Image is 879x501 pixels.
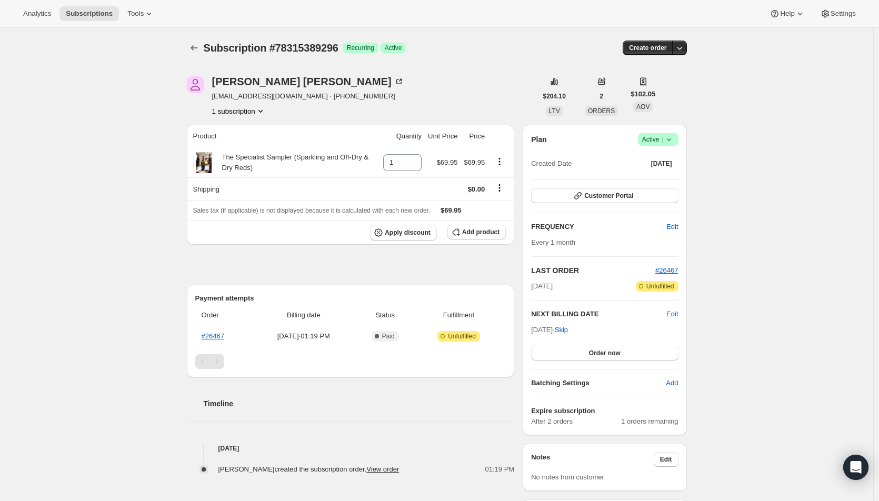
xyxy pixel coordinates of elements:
span: Recurring [347,44,374,52]
span: Unfulfilled [646,282,674,290]
span: AOV [636,103,650,111]
span: $204.10 [543,92,566,101]
span: Analytics [23,9,51,18]
span: Tools [127,9,144,18]
a: #26467 [655,266,678,274]
span: No notes from customer [531,473,604,481]
span: Active [642,134,674,145]
button: Shipping actions [491,182,508,194]
span: $69.95 [437,158,458,166]
div: [PERSON_NAME] [PERSON_NAME] [212,76,404,87]
span: [PERSON_NAME] created the subscription order. [218,465,399,473]
nav: Pagination [195,354,506,369]
th: Product [187,125,381,148]
th: Price [461,125,488,148]
span: 1 orders remaining [621,416,678,427]
div: The Specialist Sampler (Sparkling and Off-Dry & Dry Reds) [214,152,377,173]
h6: Batching Settings [531,378,666,388]
span: Fulfillment [418,310,500,320]
th: Quantity [380,125,425,148]
span: $69.95 [464,158,485,166]
button: Product actions [212,106,266,116]
span: $102.05 [631,89,655,99]
span: [DATE] [651,159,672,168]
button: Tools [121,6,161,21]
button: Skip [548,322,574,338]
span: 2 [600,92,603,101]
span: LTV [549,107,560,115]
span: ORDERS [588,107,615,115]
button: [DATE] [645,156,678,171]
span: Unfulfilled [448,332,476,340]
span: Amie Perkins [187,76,204,93]
span: After 2 orders [531,416,621,427]
span: Edit [660,455,672,464]
button: Customer Portal [531,188,678,203]
h4: [DATE] [187,443,515,454]
button: Add [660,375,684,392]
button: $204.10 [537,89,572,104]
span: Add [666,378,678,388]
span: Paid [382,332,395,340]
button: Analytics [17,6,57,21]
span: Active [385,44,402,52]
span: Settings [831,9,856,18]
button: 2 [593,89,610,104]
span: [DATE] [531,281,553,292]
h2: Timeline [204,398,515,409]
span: Add product [462,228,500,236]
a: #26467 [202,332,224,340]
span: Order now [589,349,621,357]
span: Customer Portal [584,192,633,200]
button: Apply discount [370,225,437,241]
a: View order [366,465,399,473]
span: Apply discount [385,228,431,237]
span: Sales tax (if applicable) is not displayed because it is calculated with each new order. [193,207,431,214]
button: Help [763,6,811,21]
span: Skip [555,325,568,335]
th: Shipping [187,177,381,201]
button: Add product [447,225,506,239]
h2: NEXT BILLING DATE [531,309,666,319]
th: Unit Price [425,125,461,148]
button: Edit [660,218,684,235]
th: Order [195,304,252,327]
span: Billing date [255,310,352,320]
h2: Plan [531,134,547,145]
h6: Expire subscription [531,406,678,416]
h2: FREQUENCY [531,222,666,232]
h2: Payment attempts [195,293,506,304]
button: Create order [623,41,673,55]
button: Settings [814,6,862,21]
button: Edit [654,452,678,467]
button: Subscriptions [187,41,202,55]
h2: LAST ORDER [531,265,655,276]
span: Help [780,9,794,18]
span: [DATE] · [531,326,568,334]
span: $0.00 [468,185,485,193]
span: Subscription #78315389296 [204,42,338,54]
span: Edit [666,222,678,232]
span: Every 1 month [531,238,575,246]
button: Order now [531,346,678,360]
span: $69.95 [441,206,462,214]
button: Subscriptions [59,6,119,21]
span: Create order [629,44,666,52]
button: Product actions [491,156,508,167]
span: Subscriptions [66,9,113,18]
span: 01:19 PM [485,464,515,475]
h3: Notes [531,452,654,467]
span: | [662,135,663,144]
div: Open Intercom Messenger [843,455,868,480]
button: #26467 [655,265,678,276]
button: Edit [666,309,678,319]
span: [DATE] · 01:19 PM [255,331,352,342]
span: [EMAIL_ADDRESS][DOMAIN_NAME] · [PHONE_NUMBER] [212,91,404,102]
span: Status [358,310,411,320]
span: Created Date [531,158,572,169]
